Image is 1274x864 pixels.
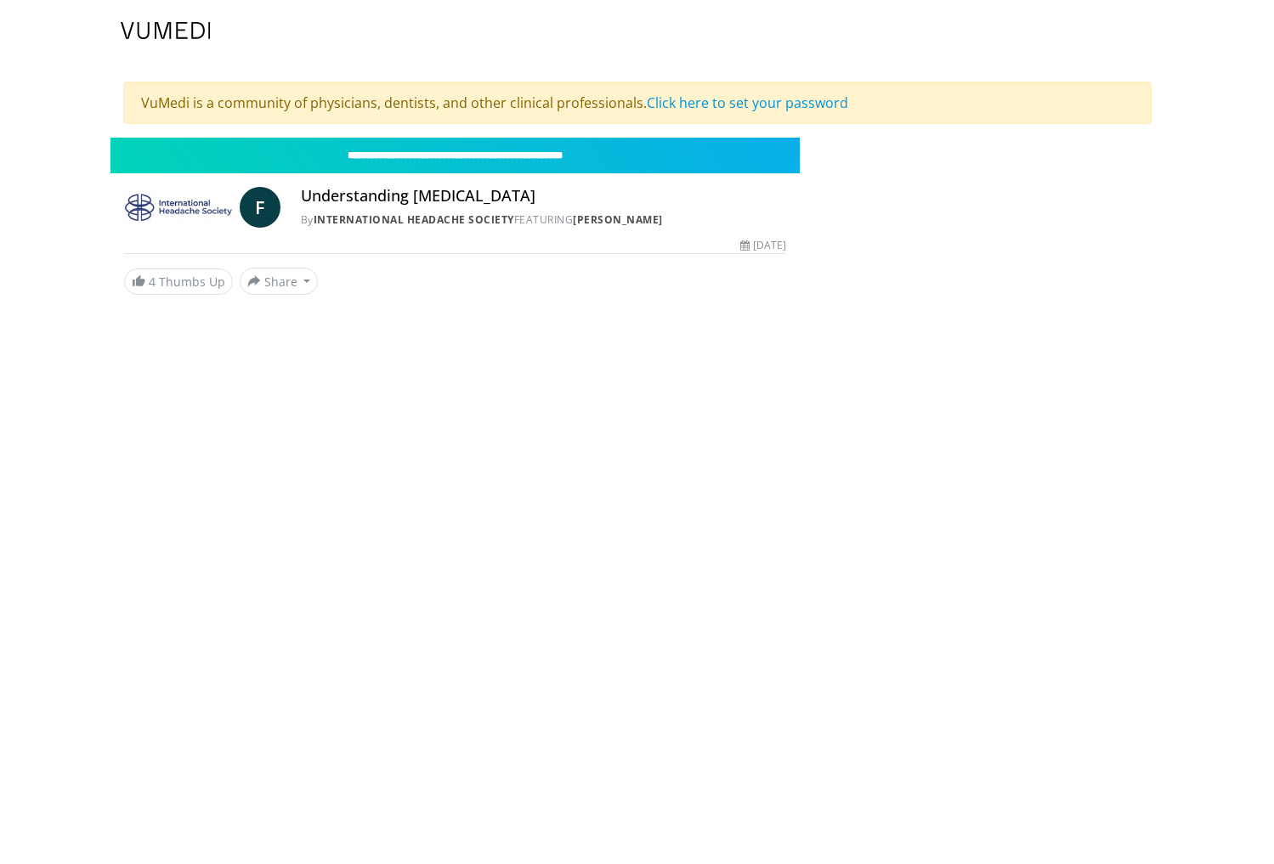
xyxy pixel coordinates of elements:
h4: Understanding [MEDICAL_DATA] [301,187,787,206]
a: International Headache Society [314,212,514,227]
a: Click here to set your password [647,93,848,112]
img: International Headache Society [124,187,233,228]
span: 4 [149,274,156,290]
a: F [240,187,280,228]
div: By FEATURING [301,212,787,228]
a: [PERSON_NAME] [573,212,663,227]
a: 4 Thumbs Up [124,268,233,295]
button: Share [240,268,319,295]
div: [DATE] [740,238,786,253]
div: VuMedi is a community of physicians, dentists, and other clinical professionals. [123,82,1152,124]
img: VuMedi Logo [121,22,211,39]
